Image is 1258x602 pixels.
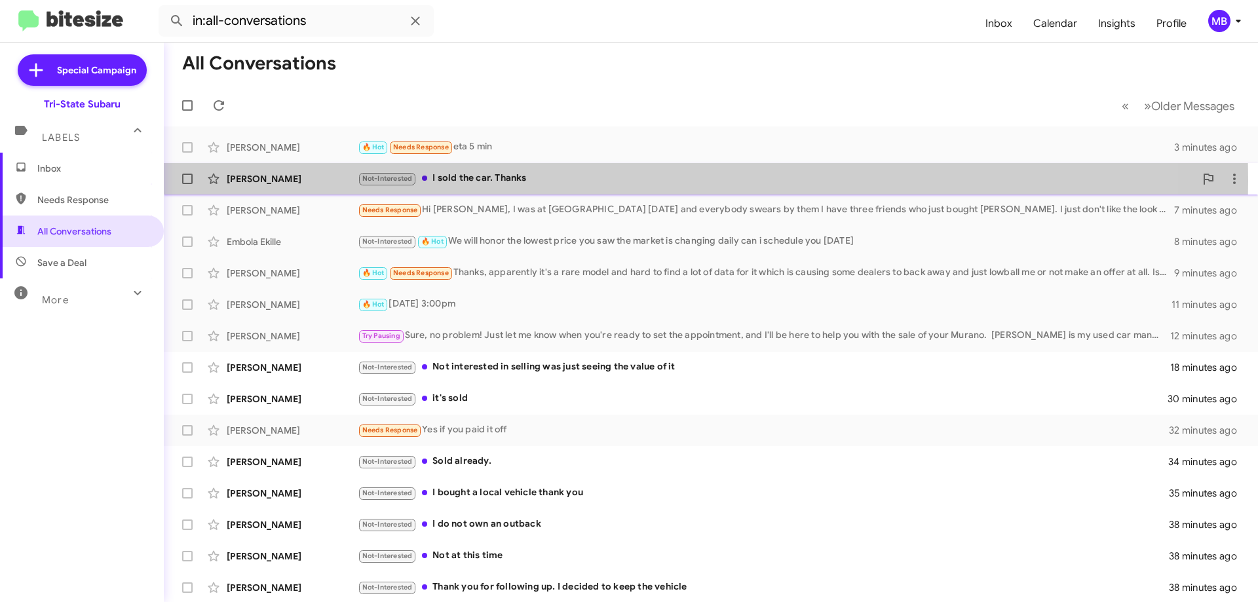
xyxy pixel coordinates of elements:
span: Not-Interested [362,489,413,497]
div: MB [1208,10,1230,32]
div: [PERSON_NAME] [227,172,358,185]
div: [DATE] 3:00pm [358,297,1172,312]
span: Older Messages [1151,99,1234,113]
div: 7 minutes ago [1174,204,1248,217]
div: [PERSON_NAME] [227,487,358,500]
div: 3 minutes ago [1174,141,1248,154]
div: [PERSON_NAME] [227,424,358,437]
div: eta 5 min [358,140,1174,155]
div: Thanks, apparently it's a rare model and hard to find a lot of data for it which is causing some ... [358,265,1174,280]
span: Save a Deal [37,256,86,269]
div: it's sold [358,391,1169,406]
div: [PERSON_NAME] [227,267,358,280]
span: Needs Response [362,426,418,434]
div: We will honor the lowest price you saw the market is changing daily can i schedule you [DATE] [358,234,1174,249]
button: Next [1136,92,1242,119]
span: Needs Response [362,206,418,214]
span: Not-Interested [362,174,413,183]
span: Not-Interested [362,520,413,529]
span: Labels [42,132,80,143]
div: [PERSON_NAME] [227,361,358,374]
div: 38 minutes ago [1169,581,1248,594]
div: Not at this time [358,548,1169,563]
div: 9 minutes ago [1174,267,1248,280]
span: Not-Interested [362,237,413,246]
span: Needs Response [393,269,449,277]
span: « [1122,98,1129,114]
div: 35 minutes ago [1169,487,1248,500]
span: Not-Interested [362,583,413,592]
div: I sold the car. Thanks [358,171,1195,186]
div: 38 minutes ago [1169,518,1248,531]
div: Hi [PERSON_NAME], I was at [GEOGRAPHIC_DATA] [DATE] and everybody swears by them I have three fri... [358,202,1174,217]
span: All Conversations [37,225,111,238]
span: Needs Response [37,193,149,206]
div: [PERSON_NAME] [227,392,358,405]
div: [PERSON_NAME] [227,204,358,217]
span: Needs Response [393,143,449,151]
div: Sure, no problem! Just let me know when you're ready to set the appointment, and I'll be here to ... [358,328,1170,343]
div: I do not own an outback [358,517,1169,532]
div: Sold already. [358,454,1169,469]
div: Not interested in selling was just seeing the value of it [358,360,1170,375]
div: I bought a local vehicle thank you [358,485,1169,500]
a: Insights [1088,5,1146,43]
div: 32 minutes ago [1169,424,1248,437]
span: Inbox [37,162,149,175]
button: MB [1197,10,1244,32]
div: Embola Ekille [227,235,358,248]
div: 12 minutes ago [1170,329,1248,343]
span: 🔥 Hot [362,300,385,309]
a: Calendar [1023,5,1088,43]
h1: All Conversations [182,53,336,74]
span: Not-Interested [362,363,413,371]
div: Thank you for following up. I decided to keep the vehicle [358,580,1169,595]
a: Profile [1146,5,1197,43]
div: Tri-State Subaru [44,98,121,111]
span: 🔥 Hot [362,269,385,277]
span: More [42,294,69,306]
div: [PERSON_NAME] [227,298,358,311]
span: Not-Interested [362,457,413,466]
div: [PERSON_NAME] [227,518,358,531]
input: Search [159,5,434,37]
div: 38 minutes ago [1169,550,1248,563]
span: 🔥 Hot [362,143,385,151]
span: Special Campaign [57,64,136,77]
div: Yes if you paid it off [358,423,1169,438]
div: [PERSON_NAME] [227,141,358,154]
nav: Page navigation example [1115,92,1242,119]
span: Not-Interested [362,552,413,560]
div: [PERSON_NAME] [227,581,358,594]
span: 🔥 Hot [421,237,444,246]
div: 30 minutes ago [1169,392,1248,405]
span: » [1144,98,1151,114]
div: [PERSON_NAME] [227,329,358,343]
div: 34 minutes ago [1169,455,1248,468]
button: Previous [1114,92,1137,119]
a: Special Campaign [18,54,147,86]
a: Inbox [975,5,1023,43]
div: [PERSON_NAME] [227,550,358,563]
div: 11 minutes ago [1172,298,1248,311]
span: Not-Interested [362,394,413,403]
div: [PERSON_NAME] [227,455,358,468]
div: 8 minutes ago [1174,235,1248,248]
span: Try Pausing [362,331,400,340]
div: 18 minutes ago [1170,361,1248,374]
